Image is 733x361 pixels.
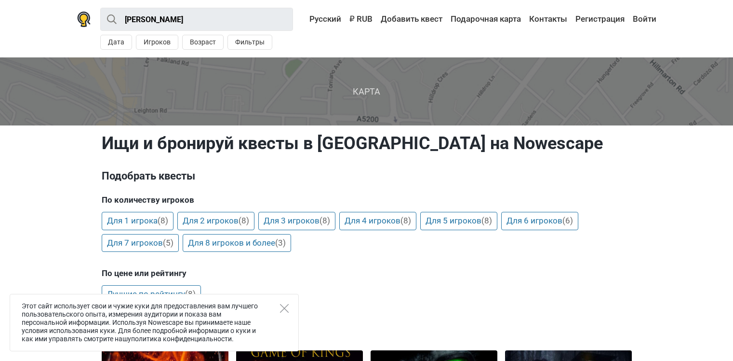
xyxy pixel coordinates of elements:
h5: По количеству игроков [102,195,632,205]
input: Попробуйте “Лондон” [100,8,293,31]
a: Регистрация [573,11,627,28]
span: (3) [275,238,286,248]
button: Игроков [136,35,178,50]
h5: По цене или рейтингу [102,268,632,278]
a: Для 2 игроков(8) [177,212,254,230]
span: (8) [239,216,249,225]
a: Войти [630,11,656,28]
a: Добавить квест [378,11,445,28]
span: (8) [158,216,168,225]
img: Русский [303,16,309,23]
button: Дата [100,35,132,50]
button: Фильтры [227,35,272,50]
a: Для 4 игроков(8) [339,212,416,230]
a: Лучшие по рейтингу(8) [102,285,201,304]
a: Для 3 игроков(8) [258,212,335,230]
a: Для 5 игроков(8) [420,212,497,230]
div: Этот сайт использует свои и чужие куки для предоставления вам лучшего пользовательского опыта, из... [10,294,299,351]
a: Подарочная карта [448,11,523,28]
h1: Ищи и бронируй квесты в [GEOGRAPHIC_DATA] на Nowescape [102,133,632,154]
span: (6) [562,216,573,225]
img: Nowescape logo [77,12,91,27]
h3: Подобрать квесты [102,168,632,184]
span: (5) [163,238,173,248]
span: (8) [185,289,196,299]
h3: Все квесты в [GEOGRAPHIC_DATA] [102,318,632,343]
span: (8) [481,216,492,225]
button: Close [280,304,289,313]
a: Контакты [527,11,570,28]
a: Для 8 игроков и более(3) [183,234,291,252]
button: Возраст [182,35,224,50]
a: Русский [300,11,344,28]
a: ₽ RUB [347,11,375,28]
a: Для 1 игрока(8) [102,212,173,230]
span: (8) [400,216,411,225]
a: Для 7 игроков(5) [102,234,179,252]
span: (8) [320,216,330,225]
a: Для 6 игроков(6) [501,212,578,230]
